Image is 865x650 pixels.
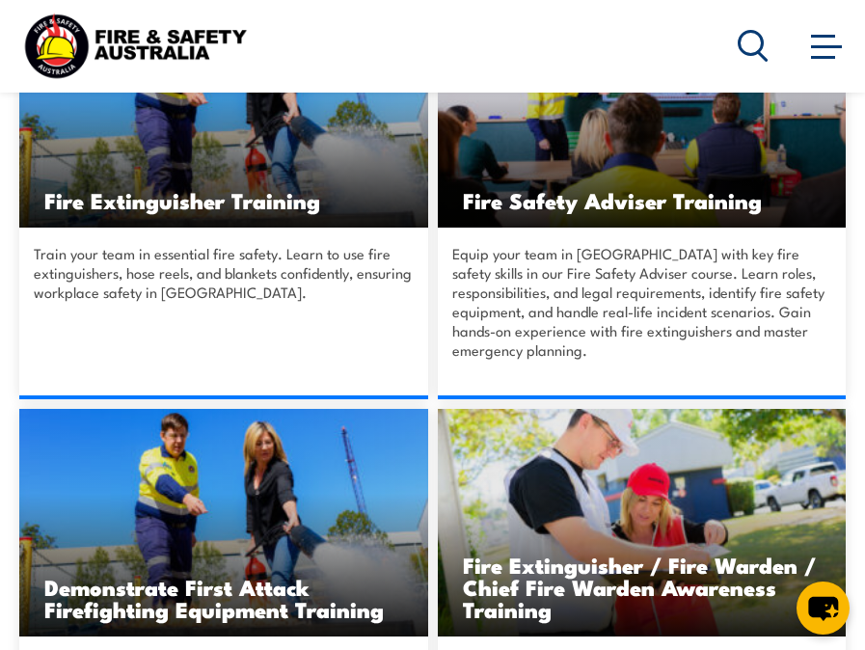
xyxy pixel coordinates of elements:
a: Fire Extinguisher / Fire Warden / Chief Fire Warden Awareness Training [438,409,847,637]
p: Train your team in essential fire safety. Learn to use fire extinguishers, hose reels, and blanke... [34,244,414,360]
img: Fire Combo Awareness Day [438,409,847,637]
img: Demonstrate First Attack Firefighting Equipment [19,409,428,637]
h3: Fire Extinguisher Training [44,189,403,211]
h3: Fire Safety Adviser Training [463,189,822,211]
h3: Fire Extinguisher / Fire Warden / Chief Fire Warden Awareness Training [463,554,822,620]
a: Demonstrate First Attack Firefighting Equipment Training [19,409,428,637]
p: Equip your team in [GEOGRAPHIC_DATA] with key fire safety skills in our Fire Safety Adviser cours... [452,244,832,360]
button: chat-button [797,582,850,635]
h3: Demonstrate First Attack Firefighting Equipment Training [44,576,403,620]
